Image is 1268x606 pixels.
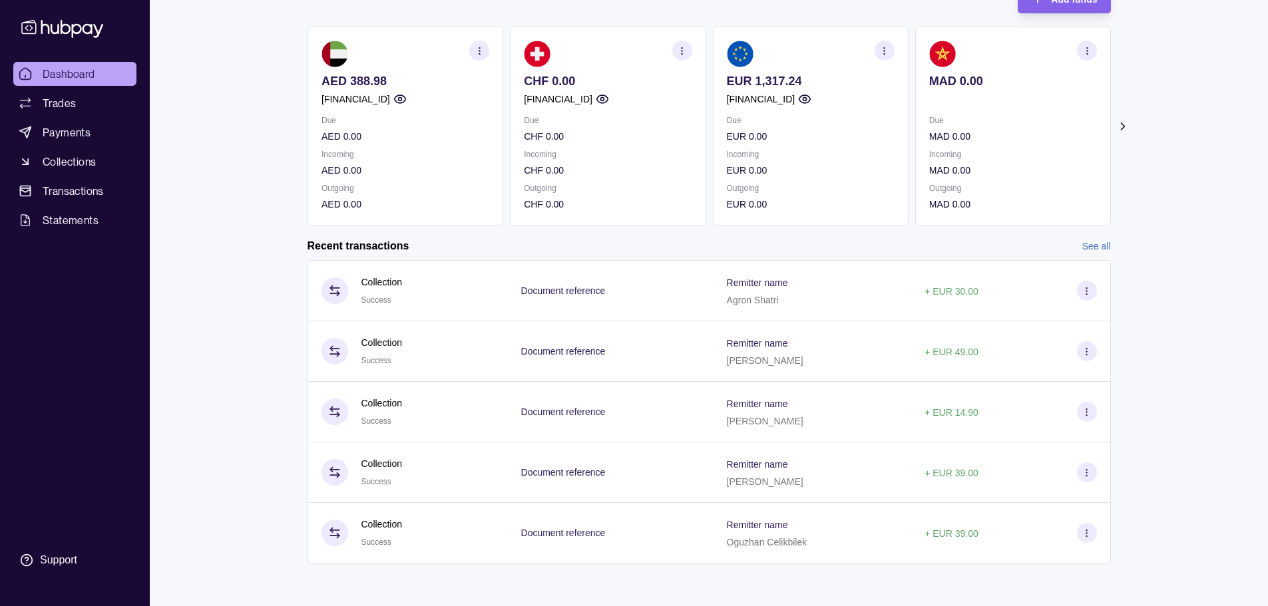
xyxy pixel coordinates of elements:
p: Collection [361,517,402,531]
p: Incoming [929,147,1096,162]
p: EUR 0.00 [726,163,894,178]
p: Incoming [524,147,692,162]
div: Support [40,553,77,567]
p: CHF 0.00 [524,129,692,144]
p: Remitter name [727,520,788,530]
p: [PERSON_NAME] [727,476,803,487]
a: See all [1082,239,1111,253]
p: Collection [361,456,402,471]
p: + EUR 49.00 [925,347,978,357]
span: Success [361,295,391,305]
span: Payments [43,124,91,140]
p: CHF 0.00 [524,163,692,178]
a: Collections [13,150,136,174]
p: Due [524,113,692,128]
p: Document reference [521,467,606,478]
p: MAD 0.00 [929,197,1096,212]
img: ae [321,41,348,67]
p: [PERSON_NAME] [727,416,803,426]
p: AED 0.00 [321,197,489,212]
p: + EUR 30.00 [925,286,978,297]
a: Dashboard [13,62,136,86]
p: Document reference [521,406,606,417]
span: Success [361,477,391,486]
img: ch [524,41,550,67]
p: Document reference [521,528,606,538]
p: Incoming [321,147,489,162]
p: [PERSON_NAME] [727,355,803,366]
p: AED 0.00 [321,163,489,178]
p: [FINANCIAL_ID] [726,92,795,106]
span: Statements [43,212,99,228]
p: AED 388.98 [321,74,489,88]
p: CHF 0.00 [524,74,692,88]
p: Document reference [521,285,606,296]
p: EUR 0.00 [726,197,894,212]
p: Due [726,113,894,128]
p: Document reference [521,346,606,357]
p: Outgoing [524,181,692,196]
a: Transactions [13,179,136,203]
p: Collection [361,335,402,350]
a: Statements [13,208,136,232]
p: CHF 0.00 [524,197,692,212]
p: + EUR 14.90 [925,407,978,418]
p: AED 0.00 [321,129,489,144]
h2: Recent transactions [308,239,409,253]
p: + EUR 39.00 [925,528,978,539]
p: Oguzhan Celikbilek [727,537,807,547]
p: Due [929,113,1096,128]
img: ma [929,41,955,67]
span: Collections [43,154,96,170]
p: EUR 0.00 [726,129,894,144]
a: Trades [13,91,136,115]
p: MAD 0.00 [929,74,1096,88]
p: Collection [361,396,402,410]
p: Remitter name [727,398,788,409]
p: [FINANCIAL_ID] [524,92,592,106]
span: Trades [43,95,76,111]
span: Success [361,416,391,426]
span: Success [361,356,391,365]
p: + EUR 39.00 [925,468,978,478]
p: Outgoing [726,181,894,196]
p: MAD 0.00 [929,163,1096,178]
span: Transactions [43,183,104,199]
p: Due [321,113,489,128]
p: [FINANCIAL_ID] [321,92,390,106]
a: Support [13,546,136,574]
img: eu [726,41,753,67]
span: Dashboard [43,66,95,82]
p: Remitter name [727,277,788,288]
p: Remitter name [727,338,788,349]
p: Outgoing [929,181,1096,196]
p: Remitter name [727,459,788,470]
p: MAD 0.00 [929,129,1096,144]
p: Agron Shatri [727,295,779,305]
span: Success [361,537,391,547]
p: Outgoing [321,181,489,196]
a: Payments [13,120,136,144]
p: EUR 1,317.24 [726,74,894,88]
p: Collection [361,275,402,289]
p: Incoming [726,147,894,162]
